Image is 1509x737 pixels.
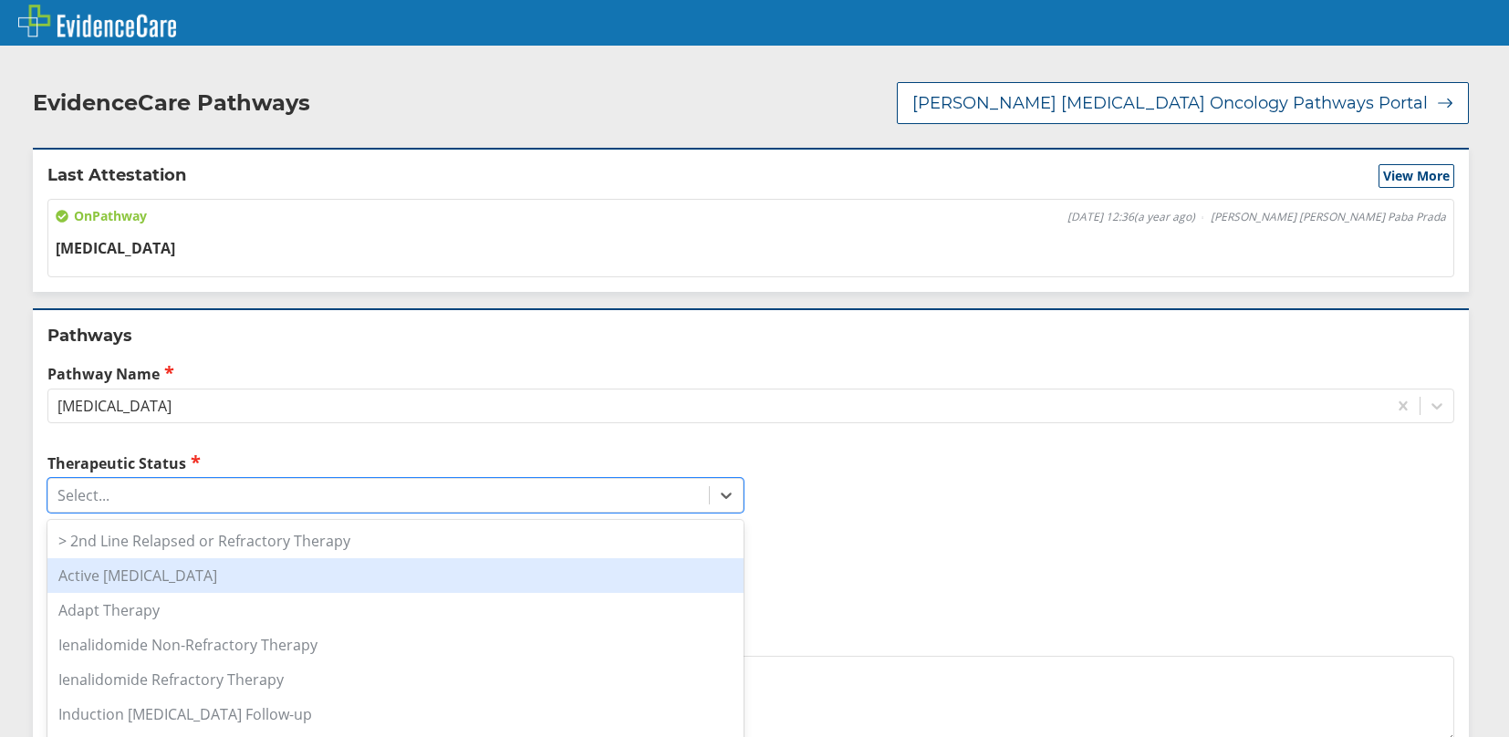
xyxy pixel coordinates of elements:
h2: EvidenceCare Pathways [33,89,310,117]
div: Induction [MEDICAL_DATA] Follow-up [47,697,744,732]
h2: Pathways [47,325,1454,347]
div: Ienalidomide Refractory Therapy [47,662,744,697]
div: [MEDICAL_DATA] [57,396,172,416]
span: [PERSON_NAME] [PERSON_NAME] Paba Prada [1211,210,1446,224]
label: Pathway Name [47,363,1454,384]
div: > 2nd Line Relapsed or Refractory Therapy [47,524,744,558]
h2: Last Attestation [47,164,186,188]
div: Select... [57,485,109,505]
label: Additional Details [47,631,1454,651]
button: View More [1379,164,1454,188]
div: Active [MEDICAL_DATA] [47,558,744,593]
div: Adapt Therapy [47,593,744,628]
button: [PERSON_NAME] [MEDICAL_DATA] Oncology Pathways Portal [897,82,1469,124]
img: EvidenceCare [18,5,176,37]
span: [DATE] 12:36 ( a year ago ) [1067,210,1195,224]
div: Ienalidomide Non-Refractory Therapy [47,628,744,662]
span: On Pathway [56,207,147,225]
span: View More [1383,167,1450,185]
span: [PERSON_NAME] [MEDICAL_DATA] Oncology Pathways Portal [912,92,1428,114]
span: [MEDICAL_DATA] [56,238,175,258]
label: Therapeutic Status [47,452,744,473]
